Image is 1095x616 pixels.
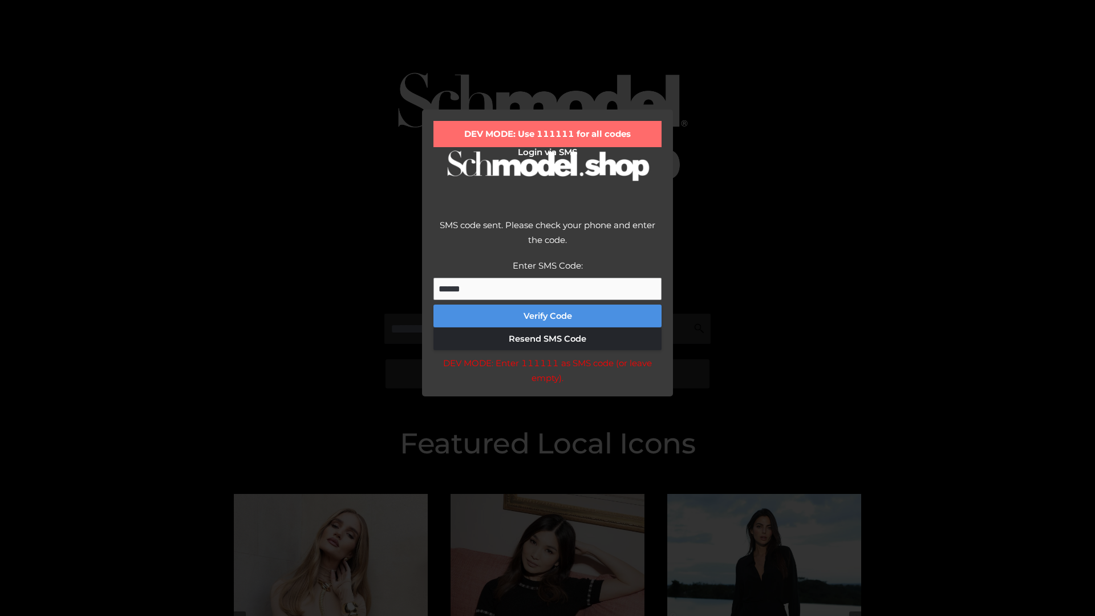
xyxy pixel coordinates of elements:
[433,305,662,327] button: Verify Code
[433,327,662,350] button: Resend SMS Code
[513,260,583,271] label: Enter SMS Code:
[433,356,662,385] div: DEV MODE: Enter 111111 as SMS code (or leave empty).
[433,147,662,157] h2: Login via SMS
[433,218,662,258] div: SMS code sent. Please check your phone and enter the code.
[433,121,662,147] div: DEV MODE: Use 111111 for all codes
